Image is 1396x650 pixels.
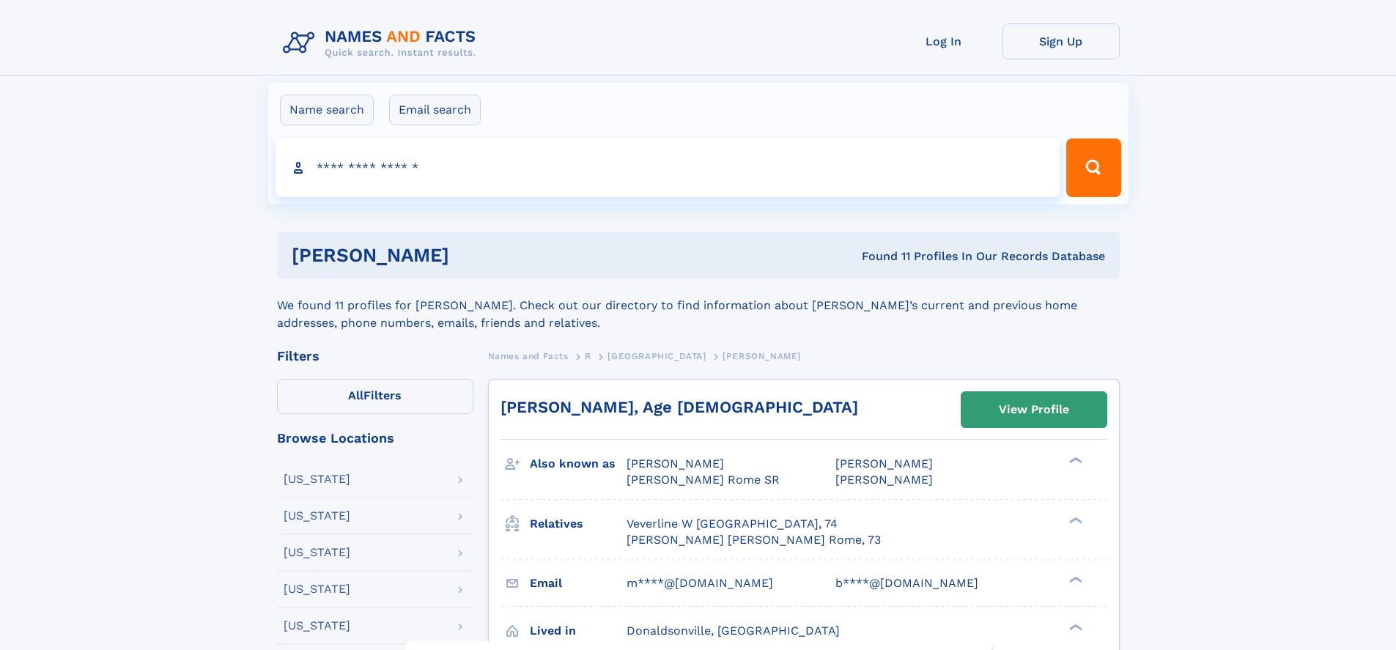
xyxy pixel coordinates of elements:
[607,351,706,361] span: [GEOGRAPHIC_DATA]
[627,473,780,487] span: [PERSON_NAME] Rome SR
[885,23,1002,59] a: Log In
[585,347,591,365] a: R
[961,392,1107,427] a: View Profile
[1066,515,1083,525] div: ❯
[530,451,627,476] h3: Also known as
[488,347,569,365] a: Names and Facts
[277,279,1120,332] div: We found 11 profiles for [PERSON_NAME]. Check out our directory to find information about [PERSON...
[627,516,838,532] a: Veverline W [GEOGRAPHIC_DATA], 74
[284,547,350,558] div: [US_STATE]
[835,457,933,470] span: [PERSON_NAME]
[627,624,840,638] span: Donaldsonville, [GEOGRAPHIC_DATA]
[280,95,374,125] label: Name search
[607,347,706,365] a: [GEOGRAPHIC_DATA]
[1066,139,1120,197] button: Search Button
[723,351,801,361] span: [PERSON_NAME]
[530,618,627,643] h3: Lived in
[284,473,350,485] div: [US_STATE]
[284,620,350,632] div: [US_STATE]
[284,510,350,522] div: [US_STATE]
[1066,575,1083,584] div: ❯
[530,571,627,596] h3: Email
[1066,456,1083,465] div: ❯
[389,95,481,125] label: Email search
[585,351,591,361] span: R
[1066,622,1083,632] div: ❯
[277,350,473,363] div: Filters
[1002,23,1120,59] a: Sign Up
[276,139,1060,197] input: search input
[284,583,350,595] div: [US_STATE]
[530,511,627,536] h3: Relatives
[277,23,488,63] img: Logo Names and Facts
[627,532,881,548] a: [PERSON_NAME] [PERSON_NAME] Rome, 73
[627,457,724,470] span: [PERSON_NAME]
[655,248,1105,265] div: Found 11 Profiles In Our Records Database
[999,393,1069,426] div: View Profile
[348,388,363,402] span: All
[277,432,473,445] div: Browse Locations
[277,379,473,414] label: Filters
[835,473,933,487] span: [PERSON_NAME]
[292,246,656,265] h1: [PERSON_NAME]
[501,398,858,416] a: [PERSON_NAME], Age [DEMOGRAPHIC_DATA]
